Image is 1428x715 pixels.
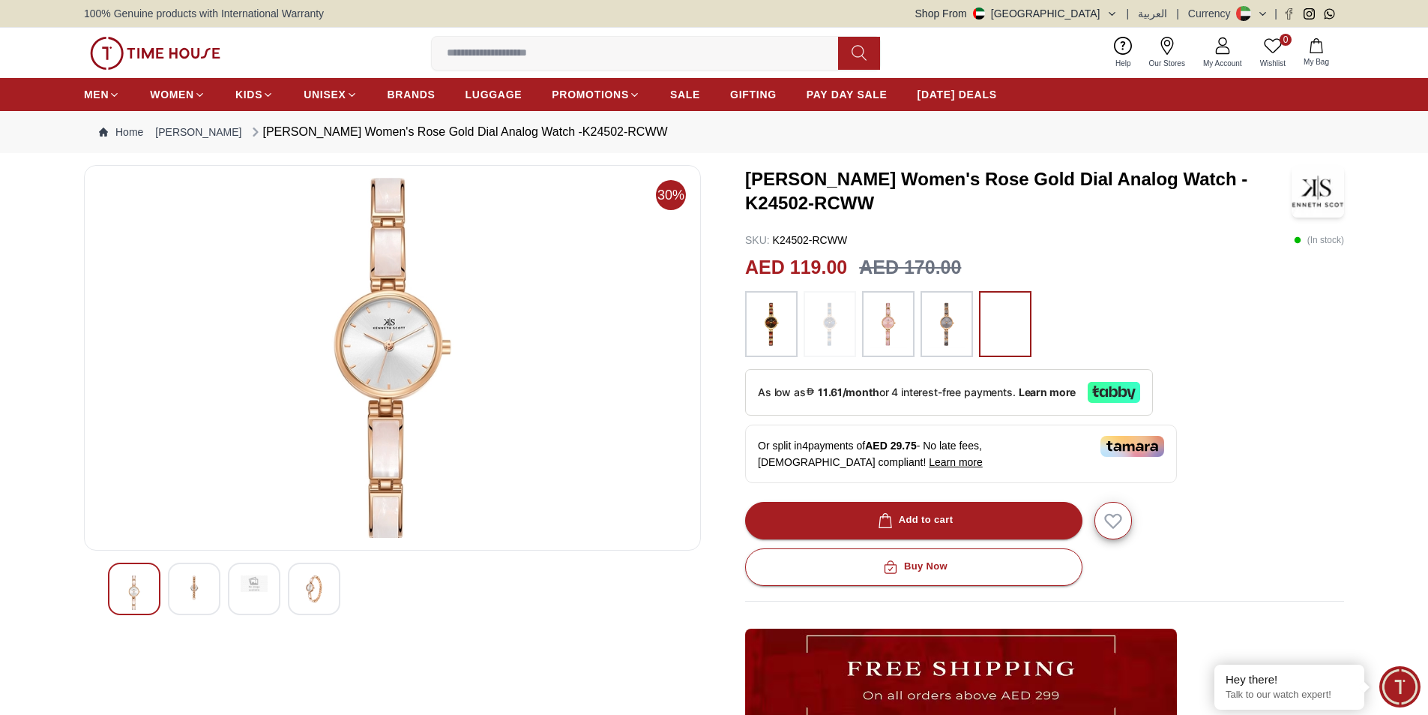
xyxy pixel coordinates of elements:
[388,87,436,102] span: BRANDS
[1294,233,1344,248] p: ( In stock )
[155,125,241,140] a: [PERSON_NAME]
[466,81,522,108] a: LUGGAGE
[986,299,1024,350] img: ...
[1298,56,1335,68] span: My Bag
[150,81,205,108] a: WOMEN
[1304,8,1315,20] a: Instagram
[1324,8,1335,20] a: Whatsapp
[859,254,961,282] h3: AED 170.00
[552,87,629,102] span: PROMOTIONS
[1143,58,1191,69] span: Our Stores
[1280,34,1292,46] span: 0
[730,81,777,108] a: GIFTING
[1109,58,1137,69] span: Help
[928,299,965,350] img: ...
[1251,34,1295,72] a: 0Wishlist
[235,81,274,108] a: KIDS
[97,178,688,538] img: Kenneth Scott Women's Gold Dial Analog Watch -K24502-GCDD
[1274,6,1277,21] span: |
[1226,672,1353,687] div: Hey there!
[466,87,522,102] span: LUGGAGE
[807,81,888,108] a: PAY DAY SALE
[929,456,983,468] span: Learn more
[84,81,120,108] a: MEN
[1283,8,1295,20] a: Facebook
[1292,165,1344,218] img: Kenneth Scott Women's Rose Gold Dial Analog Watch -K24502-RCWW
[875,512,953,529] div: Add to cart
[181,575,208,602] img: Kenneth Scott Women's Gold Dial Analog Watch -K24502-GCDD
[1197,58,1248,69] span: My Account
[745,234,770,246] span: SKU :
[1100,436,1164,457] img: Tamara
[235,87,262,102] span: KIDS
[304,87,346,102] span: UNISEX
[973,8,985,20] img: United Arab Emirates
[745,548,1082,586] button: Buy Now
[915,6,1118,21] button: Shop From[GEOGRAPHIC_DATA]
[1106,34,1140,72] a: Help
[745,502,1082,539] button: Add to cart
[90,37,220,70] img: ...
[745,425,1177,483] div: Or split in 4 payments of - No late fees, [DEMOGRAPHIC_DATA] compliant!
[811,299,849,350] img: ...
[1127,6,1130,21] span: |
[1176,6,1179,21] span: |
[880,558,948,575] div: Buy Now
[745,167,1292,215] h3: [PERSON_NAME] Women's Rose Gold Dial Analog Watch -K24502-RCWW
[1254,58,1292,69] span: Wishlist
[730,87,777,102] span: GIFTING
[552,81,640,108] a: PROMOTIONS
[870,299,907,350] img: ...
[84,111,1344,153] nav: Breadcrumb
[99,125,143,140] a: Home
[1226,689,1353,701] p: Talk to our watch expert!
[301,575,328,602] img: Kenneth Scott Women's Gold Dial Analog Watch -K24502-GCDD
[918,81,997,108] a: [DATE] DEALS
[84,6,324,21] span: 100% Genuine products with International Warranty
[241,575,268,592] img: Kenneth Scott Women's Gold Dial Analog Watch -K24502-GCDD
[248,123,668,141] div: [PERSON_NAME] Women's Rose Gold Dial Analog Watch -K24502-RCWW
[121,575,148,610] img: Kenneth Scott Women's Gold Dial Analog Watch -K24502-GCDD
[918,87,997,102] span: [DATE] DEALS
[388,81,436,108] a: BRANDS
[807,87,888,102] span: PAY DAY SALE
[745,254,847,282] h2: AED 119.00
[656,180,686,210] span: 30%
[745,233,847,248] p: K24502-RCWW
[304,81,357,108] a: UNISEX
[670,81,700,108] a: SALE
[84,87,109,102] span: MEN
[753,299,790,350] img: ...
[865,440,916,452] span: AED 29.75
[670,87,700,102] span: SALE
[150,87,194,102] span: WOMEN
[1138,6,1167,21] button: العربية
[1379,666,1421,707] div: Chat Widget
[1188,6,1237,21] div: Currency
[1140,34,1194,72] a: Our Stores
[1295,35,1338,71] button: My Bag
